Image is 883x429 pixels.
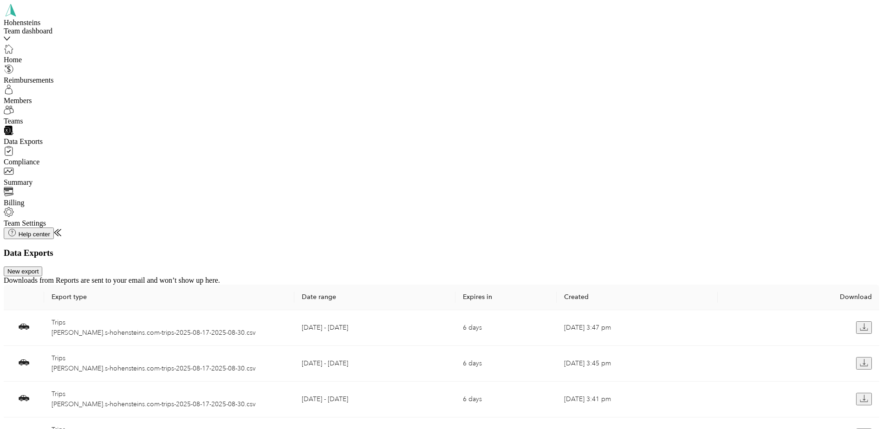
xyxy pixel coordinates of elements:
[4,199,24,207] span: Billing
[294,285,456,310] th: Date range
[52,318,287,328] div: Trips
[52,400,256,408] span: john.s-hohensteins.com-trips-2025-08-17-2025-08-30.csv
[455,382,556,417] td: 6 days
[4,158,39,166] span: Compliance
[4,178,32,186] span: Summary
[4,276,879,285] div: Downloads from Reports are sent to your email and won’t show up here.
[4,266,42,276] button: New export
[52,364,256,372] span: michael.s-hohensteins.com-trips-2025-08-17-2025-08-30.csv
[455,346,556,382] td: 6 days
[4,76,54,84] span: Reimbursements
[52,353,287,364] div: Trips
[557,285,718,310] th: Created
[455,285,556,310] th: Expires in
[4,97,32,104] span: Members
[4,117,23,125] span: Teams
[725,292,872,302] div: Download
[831,377,883,429] iframe: Everlance-gr Chat Button Frame
[294,346,456,382] td: [DATE] - [DATE]
[4,56,22,64] span: Home
[4,227,54,239] button: Help center
[44,285,294,310] th: Export type
[7,229,50,238] div: Help center
[294,382,456,417] td: [DATE] - [DATE]
[294,310,456,346] td: [DATE] - [DATE]
[52,389,287,399] div: Trips
[4,137,43,145] span: Data Exports
[4,27,134,35] div: Team dashboard
[455,310,556,346] td: 6 days
[4,248,879,258] h1: Data Exports
[4,19,134,27] div: Hohensteins
[4,219,46,227] span: Team Settings
[557,382,718,417] td: [DATE] 3:41 pm
[52,329,256,337] span: craig.s-hohensteins.com-trips-2025-08-17-2025-08-30.csv
[557,346,718,382] td: [DATE] 3:45 pm
[557,310,718,346] td: [DATE] 3:47 pm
